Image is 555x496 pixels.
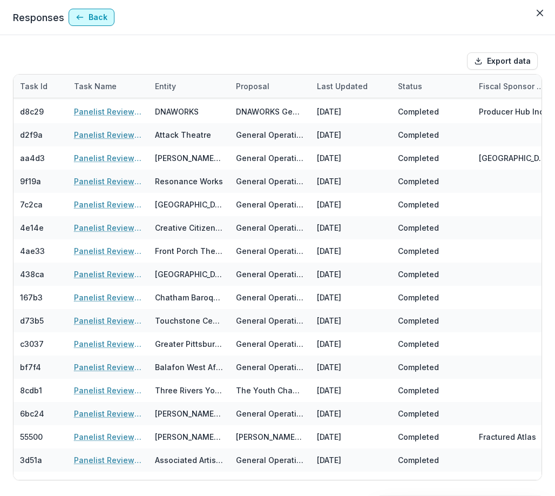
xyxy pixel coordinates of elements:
[310,356,391,379] div: [DATE]
[20,152,45,164] div: aa4d3
[13,10,64,25] p: Responses
[74,129,142,140] a: Panelist Review - Arts
[229,75,310,98] div: Proposal
[398,269,439,280] div: Completed
[74,222,142,233] a: Panelist Review - Arts
[391,81,429,92] div: Status
[398,361,439,373] div: Completed
[74,385,142,396] a: Panelist Review - Arts
[236,199,304,210] div: General Operating Support
[20,385,42,396] div: 8cdb1
[155,361,223,373] div: Balafon West African Dance Ensemble
[398,315,439,326] div: Completed
[13,75,67,98] div: Task Id
[479,431,536,443] div: Fractured Atlas
[472,81,553,92] div: Fiscal Sponsor Name
[148,81,182,92] div: Entity
[20,106,44,117] div: d8c29
[148,75,229,98] div: Entity
[310,123,391,146] div: [DATE]
[398,222,439,233] div: Completed
[74,478,142,489] a: Panelist Review - Arts
[467,52,538,70] button: Export data
[236,315,304,326] div: General Operating Support
[310,472,391,495] div: [DATE]
[310,263,391,286] div: [DATE]
[155,245,223,257] div: Front Porch Theatricals
[74,199,142,210] a: Panelist Review - Arts
[155,199,223,210] div: [GEOGRAPHIC_DATA]
[20,431,43,443] div: 55500
[310,193,391,216] div: [DATE]
[236,408,304,419] div: General Operating Support Over 2 Years
[67,75,148,98] div: Task Name
[398,245,439,257] div: Completed
[155,408,223,419] div: [PERSON_NAME] Artist Community, Inc.
[479,106,544,117] div: Producer Hub Inc
[20,454,42,466] div: 3d51a
[229,81,276,92] div: Proposal
[155,176,223,187] div: Resonance Works
[74,245,142,257] a: Panelist Review - Arts
[310,425,391,448] div: [DATE]
[310,170,391,193] div: [DATE]
[391,75,472,98] div: Status
[74,315,142,326] a: Panelist Review - Arts
[155,454,223,466] div: Associated Artists of [GEOGRAPHIC_DATA]
[74,152,142,164] a: Panelist Review - Arts
[236,454,304,466] div: General Operating Support
[310,146,391,170] div: [DATE]
[20,199,43,210] div: 7c2ca
[155,269,223,280] div: [GEOGRAPHIC_DATA]
[74,454,142,466] a: Panelist Review - Arts
[479,478,547,489] div: [GEOGRAPHIC_DATA][PERSON_NAME]
[155,222,223,233] div: Creative Citizen Studios
[398,292,439,303] div: Completed
[74,361,142,373] a: Panelist Review - Arts
[20,338,44,350] div: c3037
[310,379,391,402] div: [DATE]
[74,408,142,419] a: Panelist Review - Arts
[155,315,223,326] div: Touchstone Center for Crafts
[310,332,391,356] div: [DATE]
[310,216,391,239] div: [DATE]
[155,478,218,489] div: Block Chronicles
[310,100,391,123] div: [DATE]
[155,106,199,117] div: DNAWORKS
[20,269,44,280] div: 438ca
[236,129,304,140] div: General Operation Support
[236,385,304,396] div: The Youth Chamber Connection
[20,222,44,233] div: 4e14e
[20,245,45,257] div: 4ae33
[398,129,439,140] div: Completed
[398,106,439,117] div: Completed
[155,431,223,443] div: [PERSON_NAME] Production
[310,402,391,425] div: [DATE]
[74,292,142,303] a: Panelist Review - Arts
[155,292,223,303] div: Chatham Baroque, Inc.
[74,338,142,350] a: Panelist Review - Arts
[13,81,54,92] div: Task Id
[398,431,439,443] div: Completed
[472,75,553,98] div: Fiscal Sponsor Name
[67,81,123,92] div: Task Name
[236,338,304,350] div: General Operating Support
[20,129,43,140] div: d2f9a
[398,176,439,187] div: Completed
[74,176,142,187] a: Panelist Review - Arts
[236,292,304,303] div: General Operating Support
[236,152,304,164] div: General Operating Support
[74,106,142,117] a: Panelist Review - Arts
[236,269,304,280] div: General Operating Support
[398,338,439,350] div: Completed
[20,292,43,303] div: 167b3
[310,309,391,332] div: [DATE]
[155,385,223,396] div: Three Rivers Young Peoples Orchestras
[236,245,304,257] div: General Operating Support
[20,361,41,373] div: bf7f4
[310,81,374,92] div: Last Updated
[236,176,304,187] div: General Operating Support Over 2 Years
